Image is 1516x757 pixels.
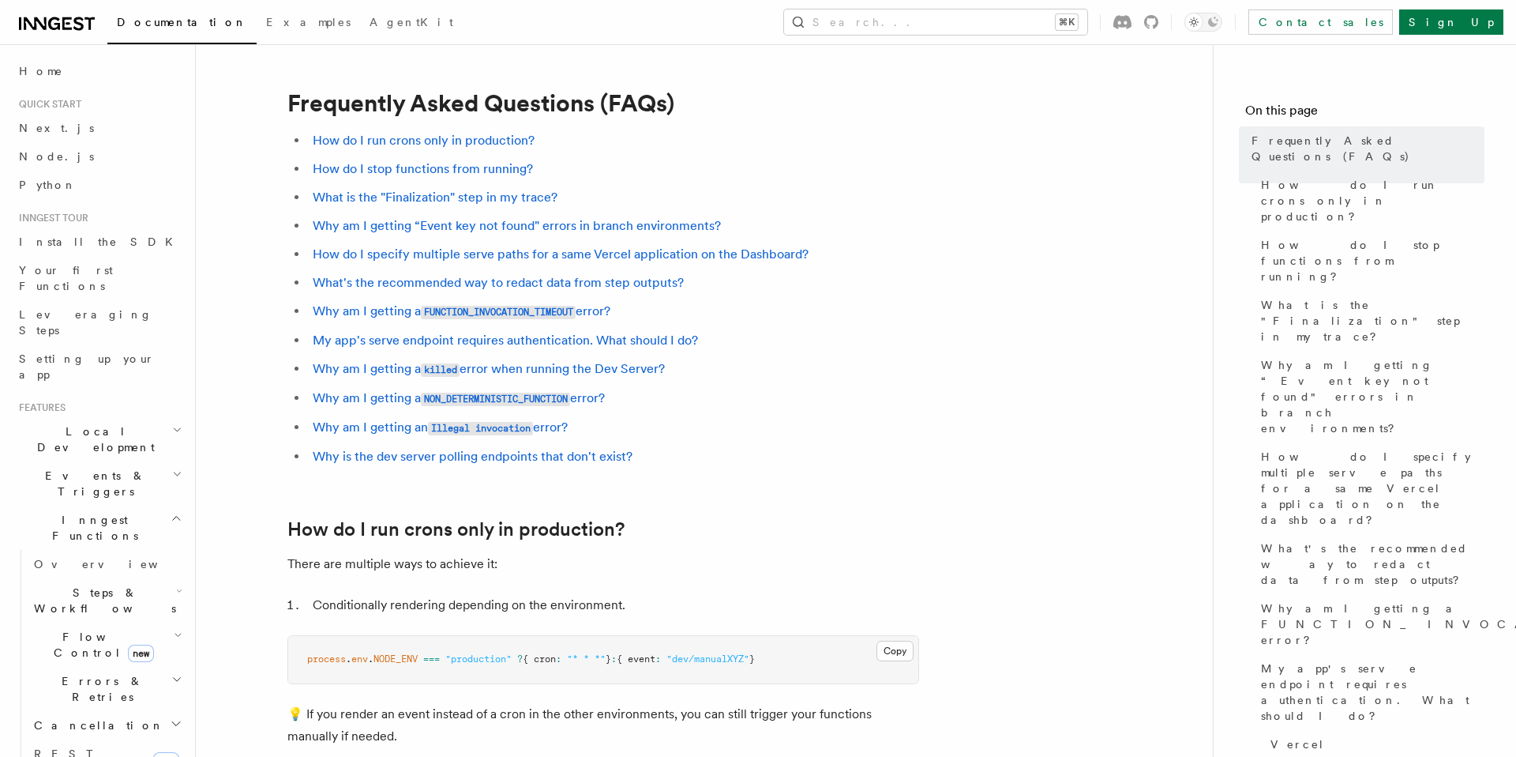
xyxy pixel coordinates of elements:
[307,653,346,665] span: process
[1255,534,1484,594] a: What's the recommended way to redact data from step outputs?
[666,653,749,665] span: "dev/manualXYZ"
[445,653,512,665] span: "production"
[287,703,919,748] p: 💡 If you render an event instead of a cron in the other environments, you can still trigger your ...
[1245,126,1484,171] a: Frequently Asked Questions (FAQs)
[28,585,176,616] span: Steps & Workflows
[373,653,418,665] span: NODE_ENV
[1255,291,1484,351] a: What is the "Finalization" step in my trace?
[13,345,186,389] a: Setting up your app
[13,468,172,499] span: Events & Triggers
[13,171,186,199] a: Python
[1270,736,1325,752] span: Vercel
[13,212,88,224] span: Inngest tour
[313,190,557,205] a: What is the "Finalization" step in my trace?
[19,63,63,79] span: Home
[1261,540,1484,588] span: What's the recommended way to redact data from step outputs?
[19,122,94,134] span: Next.js
[556,653,561,665] span: :
[1399,9,1503,35] a: Sign Up
[784,9,1087,35] button: Search...⌘K
[313,161,533,176] a: How do I stop functions from running?
[28,667,186,711] button: Errors & Retries
[1184,13,1222,32] button: Toggle dark mode
[257,5,360,43] a: Examples
[351,653,368,665] span: env
[1251,133,1484,164] span: Frequently Asked Questions (FAQs)
[19,308,152,337] span: Leveraging Steps
[346,653,351,665] span: .
[13,98,81,111] span: Quick start
[128,645,154,662] span: new
[266,16,351,28] span: Examples
[421,393,570,406] code: NON_DETERMINISTIC_FUNCTION
[360,5,463,43] a: AgentKit
[13,424,172,455] span: Local Development
[19,150,94,163] span: Node.js
[13,114,186,142] a: Next.js
[19,264,113,292] span: Your first Functions
[28,717,164,733] span: Cancellation
[287,518,625,540] a: How do I run crons only in production?
[611,653,617,665] span: :
[1255,171,1484,231] a: How do I run crons only in production?
[517,653,523,665] span: ?
[13,506,186,550] button: Inngest Functions
[1261,177,1484,224] span: How do I run crons only in production?
[421,306,576,319] code: FUNCTION_INVOCATION_TIMEOUT
[428,422,533,435] code: Illegal invocation
[1255,594,1484,654] a: Why am I getting a FUNCTION_INVOCATION_TIMEOUT error?
[13,256,186,300] a: Your first Functions
[1255,654,1484,730] a: My app's serve endpoint requires authentication. What should I do?
[28,623,186,667] button: Flow Controlnew
[308,594,919,616] li: Conditionally rendering depending on the environment.
[1261,357,1484,436] span: Why am I getting “Event key not found" errors in branch environments?
[1261,661,1484,724] span: My app's serve endpoint requires authentication. What should I do?
[13,228,186,256] a: Install the SDK
[523,653,556,665] span: { cron
[313,420,568,435] a: Why am I getting anIllegal invocationerror?
[13,417,186,461] button: Local Development
[606,653,611,665] span: }
[28,673,171,705] span: Errors & Retries
[1261,237,1484,284] span: How do I stop functions from running?
[13,142,186,171] a: Node.js
[34,558,197,571] span: Overview
[19,235,182,248] span: Install the SDK
[617,653,655,665] span: { event
[13,512,171,544] span: Inngest Functions
[1255,351,1484,443] a: Why am I getting “Event key not found" errors in branch environments?
[107,5,257,44] a: Documentation
[313,247,809,262] a: How do I specify multiple serve paths for a same Vercel application on the Dashboard?
[313,390,605,405] a: Why am I getting aNON_DETERMINISTIC_FUNCTIONerror?
[1255,231,1484,291] a: How do I stop functions from running?
[423,653,440,665] span: ===
[13,461,186,506] button: Events & Triggers
[313,303,610,318] a: Why am I getting aFUNCTION_INVOCATION_TIMEOUTerror?
[749,653,755,665] span: }
[1261,297,1484,345] span: What is the "Finalization" step in my trace?
[313,449,632,464] a: Why is the dev server polling endpoints that don't exist?
[13,300,186,345] a: Leveraging Steps
[287,89,919,117] h1: Frequently Asked Questions (FAQs)
[28,629,174,661] span: Flow Control
[28,711,186,740] button: Cancellation
[370,16,453,28] span: AgentKit
[313,133,535,148] a: How do I run crons only in production?
[28,578,186,623] button: Steps & Workflows
[421,363,460,377] code: killed
[313,218,721,233] a: Why am I getting “Event key not found" errors in branch environments?
[117,16,247,28] span: Documentation
[1248,9,1393,35] a: Contact sales
[1255,443,1484,534] a: How do I specify multiple serve paths for a same Vercel application on the dashboard?
[368,653,373,665] span: .
[313,275,684,290] a: What's the recommended way to redact data from step outputs?
[313,333,698,348] a: My app's serve endpoint requires authentication. What should I do?
[313,361,665,376] a: Why am I getting akillederror when running the Dev Server?
[28,550,186,578] a: Overview
[1056,14,1078,30] kbd: ⌘K
[1245,101,1484,126] h4: On this page
[1261,449,1484,528] span: How do I specify multiple serve paths for a same Vercel application on the dashboard?
[876,641,914,661] button: Copy
[19,179,77,191] span: Python
[287,553,919,575] p: There are multiple ways to achieve it:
